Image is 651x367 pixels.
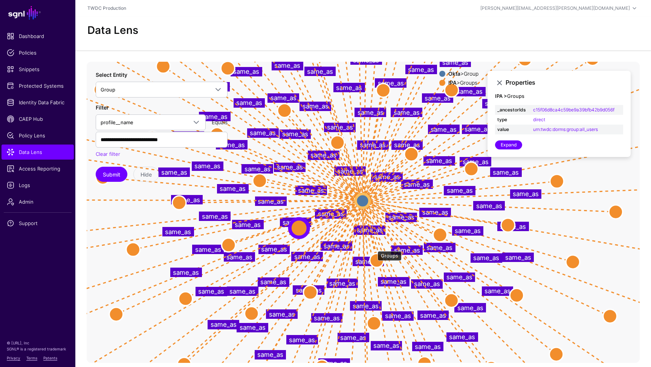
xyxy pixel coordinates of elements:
[373,342,399,349] text: same_as
[7,132,69,139] span: Policy Lens
[2,62,74,77] a: Snippets
[2,161,74,176] a: Access Reporting
[294,253,320,260] text: same_as
[2,78,74,93] a: Protected Systems
[337,167,363,175] text: same_as
[497,116,529,123] strong: type
[360,141,386,149] text: same_as
[277,163,303,171] text: same_as
[388,213,414,221] text: same_as
[43,356,57,360] a: Patents
[101,87,115,93] span: Group
[269,310,295,318] text: same_as
[96,71,127,79] label: Select Entity
[321,359,347,367] text: same_as
[353,56,379,64] text: same_as
[283,218,309,226] text: same_as
[219,141,245,148] text: same_as
[198,288,224,295] text: same_as
[235,221,261,228] text: same_as
[26,356,37,360] a: Terms
[513,190,539,198] text: same_as
[220,185,246,192] text: same_as
[394,246,420,254] text: same_as
[442,58,468,66] text: same_as
[485,100,511,107] text: same_as
[449,333,475,341] text: same_as
[2,128,74,143] a: Policy Lens
[195,245,221,253] text: same_as
[473,254,499,262] text: same_as
[209,118,231,126] div: Equals
[226,253,252,261] text: same_as
[270,94,296,102] text: same_as
[2,194,74,209] a: Admin
[505,253,531,261] text: same_as
[465,125,491,133] text: same_as
[426,157,452,164] text: same_as
[495,140,522,149] a: Expand
[165,228,191,235] text: same_as
[303,102,329,110] text: same_as
[533,117,545,122] a: direct
[261,245,287,253] text: same_as
[7,346,69,352] p: SGNL® is a registered trademark
[425,94,451,102] text: same_as
[7,340,69,346] p: © [URL], Inc
[484,287,510,295] text: same_as
[274,62,300,69] text: same_as
[340,333,366,341] text: same_as
[415,343,441,350] text: same_as
[457,304,483,311] text: same_as
[533,107,614,113] a: c15f06d8ca4c59be9a39bfb42b9d056f
[7,115,69,123] span: CAEP Hub
[495,93,507,99] strong: IPA >
[358,108,384,116] text: same_as
[446,273,472,281] text: same_as
[87,24,138,37] h2: Data Lens
[133,167,159,182] button: Hide
[431,126,457,133] text: same_as
[422,209,448,216] text: same_as
[448,70,460,77] strong: Okta
[7,219,69,227] span: Support
[336,84,362,91] text: same_as
[2,45,74,60] a: Policies
[318,210,344,218] text: same_as
[7,65,69,73] span: Snippets
[329,279,355,287] text: same_as
[96,167,127,182] button: Submit
[87,5,126,11] a: TWDC Production
[233,68,259,75] text: same_as
[289,336,315,344] text: same_as
[307,67,333,75] text: same_as
[497,126,529,133] strong: value
[7,165,69,172] span: Access Reporting
[353,302,379,309] text: same_as
[236,99,262,107] text: same_as
[355,258,381,265] text: same_as
[493,168,519,176] text: same_as
[455,227,481,235] text: same_as
[240,324,266,331] text: same_as
[298,186,324,194] text: same_as
[457,88,483,95] text: same_as
[480,5,630,12] div: [PERSON_NAME][EMAIL_ADDRESS][PERSON_NAME][DOMAIN_NAME]
[101,119,133,125] span: profile__name
[258,197,284,205] text: same_as
[7,356,20,360] a: Privacy
[420,311,446,319] text: same_as
[327,123,353,131] text: same_as
[426,244,452,251] text: same_as
[500,222,526,230] text: same_as
[448,79,457,86] strong: IPA
[357,226,383,234] text: same_as
[260,278,286,286] text: same_as
[7,99,69,106] span: Identity Data Fabric
[173,268,199,276] text: same_as
[447,71,480,77] div: > Group
[5,5,71,21] a: SGNL
[296,286,322,294] text: same_as
[96,151,120,157] a: Clear filter
[250,129,276,137] text: same_as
